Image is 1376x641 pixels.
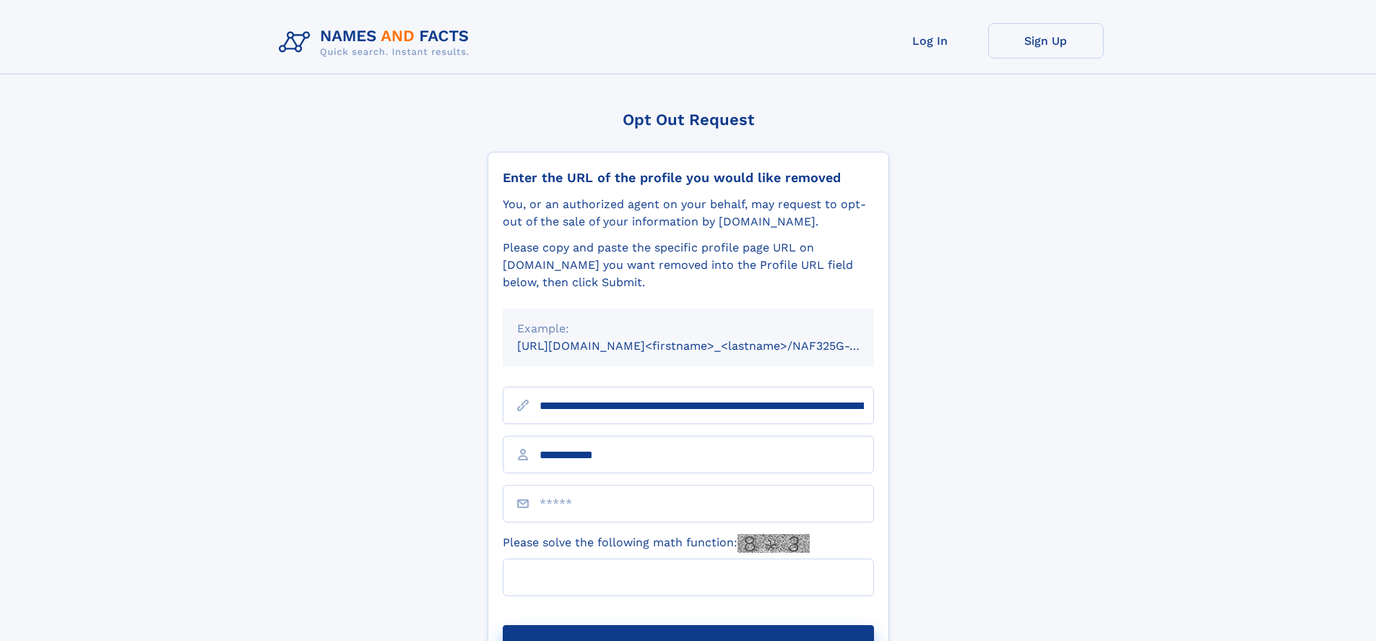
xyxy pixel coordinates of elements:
div: Example: [517,320,860,337]
a: Log In [873,23,988,59]
div: You, or an authorized agent on your behalf, may request to opt-out of the sale of your informatio... [503,196,874,231]
div: Opt Out Request [488,111,889,129]
small: [URL][DOMAIN_NAME]<firstname>_<lastname>/NAF325G-xxxxxxxx [517,339,901,353]
img: Logo Names and Facts [273,23,481,62]
a: Sign Up [988,23,1104,59]
div: Please copy and paste the specific profile page URL on [DOMAIN_NAME] you want removed into the Pr... [503,239,874,291]
div: Enter the URL of the profile you would like removed [503,170,874,186]
label: Please solve the following math function: [503,534,810,553]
